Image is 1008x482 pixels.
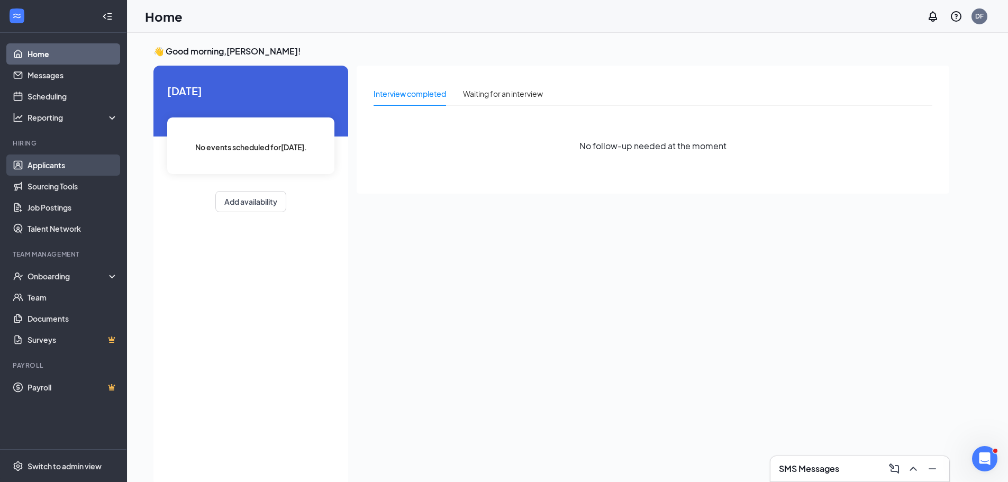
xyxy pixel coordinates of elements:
[13,250,116,259] div: Team Management
[28,65,118,86] a: Messages
[12,11,22,21] svg: WorkstreamLogo
[215,191,286,212] button: Add availability
[153,46,949,57] h3: 👋 Good morning, [PERSON_NAME] !
[579,139,727,152] span: No follow-up needed at the moment
[975,12,984,21] div: DF
[28,218,118,239] a: Talent Network
[463,88,543,99] div: Waiting for an interview
[28,377,118,398] a: PayrollCrown
[145,7,183,25] h1: Home
[28,154,118,176] a: Applicants
[907,462,920,475] svg: ChevronUp
[28,308,118,329] a: Documents
[195,141,307,153] span: No events scheduled for [DATE] .
[950,10,962,23] svg: QuestionInfo
[926,462,939,475] svg: Minimize
[924,460,941,477] button: Minimize
[886,460,903,477] button: ComposeMessage
[13,271,23,281] svg: UserCheck
[28,197,118,218] a: Job Postings
[167,83,334,99] span: [DATE]
[374,88,446,99] div: Interview completed
[28,43,118,65] a: Home
[927,10,939,23] svg: Notifications
[28,329,118,350] a: SurveysCrown
[972,446,997,471] iframe: Intercom live chat
[888,462,901,475] svg: ComposeMessage
[28,176,118,197] a: Sourcing Tools
[28,86,118,107] a: Scheduling
[13,361,116,370] div: Payroll
[28,461,102,471] div: Switch to admin view
[28,112,119,123] div: Reporting
[28,271,109,281] div: Onboarding
[13,461,23,471] svg: Settings
[13,139,116,148] div: Hiring
[28,287,118,308] a: Team
[102,11,113,22] svg: Collapse
[905,460,922,477] button: ChevronUp
[13,112,23,123] svg: Analysis
[779,463,839,475] h3: SMS Messages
